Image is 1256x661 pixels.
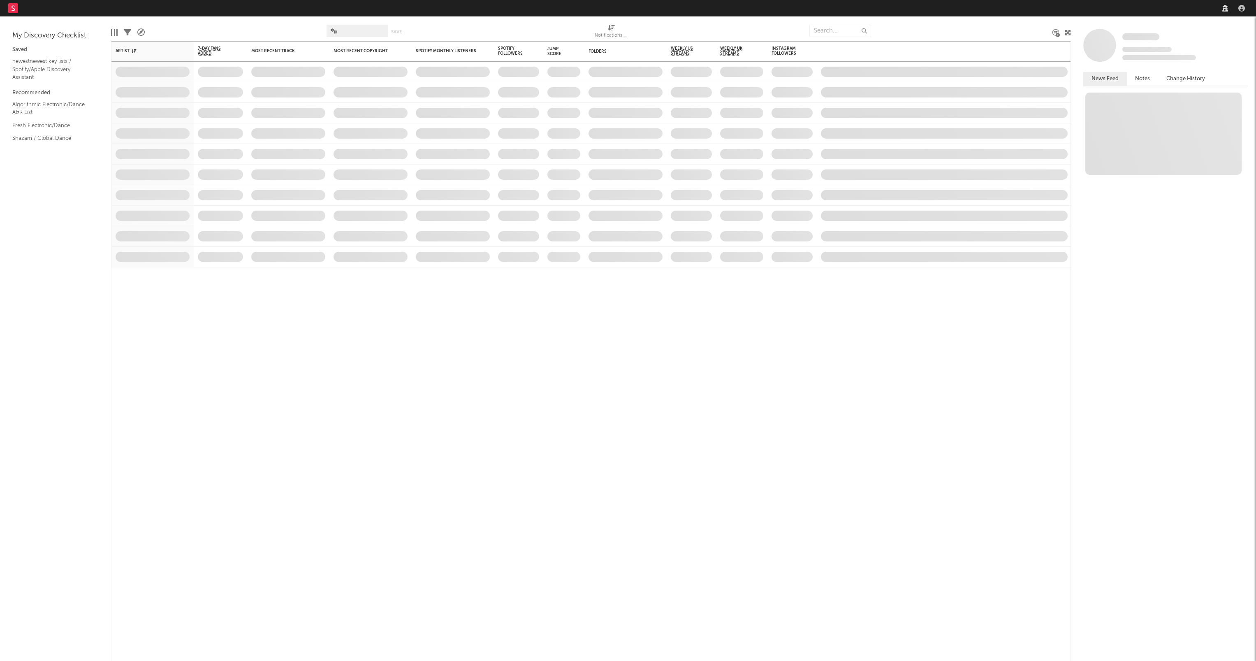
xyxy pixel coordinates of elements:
[547,46,568,56] div: Jump Score
[124,21,131,44] div: Filters
[334,49,395,53] div: Most Recent Copyright
[12,88,99,98] div: Recommended
[589,49,650,54] div: Folders
[12,57,90,82] a: newestnewest key lists / Spotify/Apple Discovery Assistant
[595,21,628,44] div: Notifications (Artist)
[137,21,145,44] div: A&R Pipeline
[595,31,628,41] div: Notifications (Artist)
[1083,72,1127,86] button: News Feed
[12,121,90,130] a: Fresh Electronic/Dance
[809,25,871,37] input: Search...
[1122,55,1196,60] span: 0 fans last week
[391,30,402,34] button: Save
[1127,72,1158,86] button: Notes
[772,46,800,56] div: Instagram Followers
[1158,72,1213,86] button: Change History
[720,46,751,56] span: Weekly UK Streams
[12,100,90,117] a: Algorithmic Electronic/Dance A&R List
[416,49,477,53] div: Spotify Monthly Listeners
[12,45,99,55] div: Saved
[198,46,231,56] span: 7-Day Fans Added
[671,46,700,56] span: Weekly US Streams
[111,21,118,44] div: Edit Columns
[116,49,177,53] div: Artist
[1122,47,1172,52] span: Tracking Since: [DATE]
[1122,33,1159,40] span: Some Artist
[251,49,313,53] div: Most Recent Track
[12,134,90,143] a: Shazam / Global Dance
[498,46,527,56] div: Spotify Followers
[1122,33,1159,41] a: Some Artist
[12,31,99,41] div: My Discovery Checklist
